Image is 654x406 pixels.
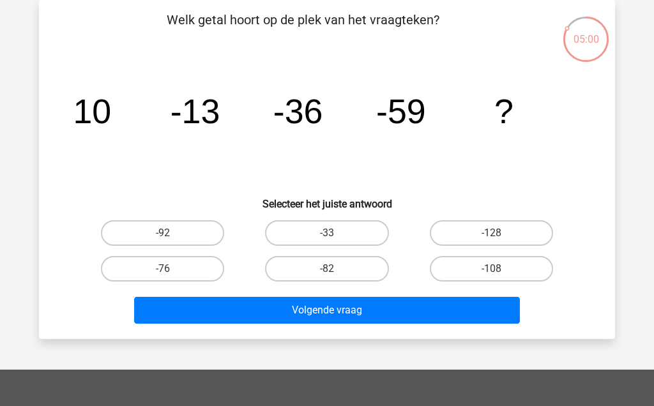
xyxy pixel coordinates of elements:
label: -33 [265,220,388,246]
label: -82 [265,256,388,282]
tspan: 10 [73,92,111,130]
tspan: -59 [376,92,426,130]
label: -128 [430,220,553,246]
label: -108 [430,256,553,282]
label: -76 [101,256,224,282]
tspan: ? [494,92,513,130]
p: Welk getal hoort op de plek van het vraagteken? [59,10,547,49]
label: -92 [101,220,224,246]
h6: Selecteer het juiste antwoord [59,188,595,210]
tspan: -13 [171,92,220,130]
tspan: -36 [273,92,323,130]
div: 05:00 [562,15,610,47]
button: Volgende vraag [134,297,521,324]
